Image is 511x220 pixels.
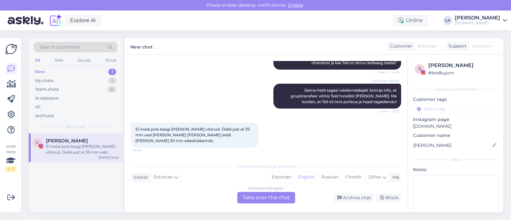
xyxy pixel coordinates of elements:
[294,172,318,182] div: English
[376,193,401,202] div: Block
[455,20,500,26] div: [DOMAIN_NAME]
[413,96,498,103] p: Customer tags
[108,78,116,84] div: 1
[413,87,498,92] div: Customer information
[76,56,92,64] div: Socials
[286,2,305,8] span: Enable
[446,43,467,49] div: Support
[393,15,428,26] div: Online
[46,144,119,155] div: Ei meid pole keegi [PERSON_NAME] võtnud. Öeldi just et 35 min veel [PERSON_NAME] [PERSON_NAME] öe...
[387,43,412,49] div: Customer
[36,140,39,145] span: K
[428,62,496,69] div: [PERSON_NAME]
[130,42,153,50] label: New chat
[104,56,118,64] div: Email
[65,124,86,130] span: New chats
[49,14,62,27] img: explore-ai
[108,69,116,75] div: 1
[413,157,498,163] div: Extra
[53,56,65,64] div: Web
[413,104,498,114] input: Add a tag
[35,69,45,75] div: New
[135,127,251,143] span: Ei meid pole keegi [PERSON_NAME] võtnud. Öeldi just et 35 min veel [PERSON_NAME] [PERSON_NAME] öe...
[418,43,437,49] span: Estonian
[455,15,507,26] a: [PERSON_NAME][DOMAIN_NAME]
[318,172,342,182] div: Russian
[35,113,54,119] div: Archived
[35,104,41,110] div: All
[413,116,498,123] p: Instagram page
[35,78,53,84] div: My chats
[372,79,399,83] span: [PERSON_NAME]
[131,174,148,181] div: Visitor
[342,172,365,182] div: Finnish
[40,44,80,50] span: Search customers
[46,138,88,144] span: Kaisa Ristikivi
[333,193,374,202] div: Archive chat
[107,86,116,93] div: 6
[5,166,17,172] div: 2 / 3
[455,15,500,20] div: [PERSON_NAME]
[413,132,498,139] p: Customer name
[413,123,498,130] p: [DOMAIN_NAME]
[131,163,401,169] div: Choose the language and reply
[65,15,101,26] a: Explore AI
[154,174,173,181] span: Estonian
[5,143,17,172] div: Look Here
[99,155,119,160] div: [DATE] 15:40
[368,174,381,180] span: Other
[5,43,17,55] img: Askly Logo
[413,166,498,173] p: Notes
[269,172,294,182] div: Estonian
[35,95,59,102] div: AI Assistant
[443,16,452,25] div: LA
[413,142,491,149] input: Add name
[237,192,295,203] div: Take over the chat
[472,43,492,49] span: Estonian
[390,174,399,181] div: Me
[428,69,496,76] div: # bodkujvm
[133,148,157,153] span: 15:40
[35,86,59,93] div: Team chats
[248,186,284,191] div: Estonian to English
[375,70,399,75] span: Seen ✓ 14:29
[291,88,398,104] span: Saime hetk tagasi reisikorraldajalt JoinUp info, et grupitransfeer võttis Teid hotellist [PERSON_...
[375,109,399,114] span: Seen ✓ 15:15
[34,56,41,64] div: All
[418,66,421,71] span: b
